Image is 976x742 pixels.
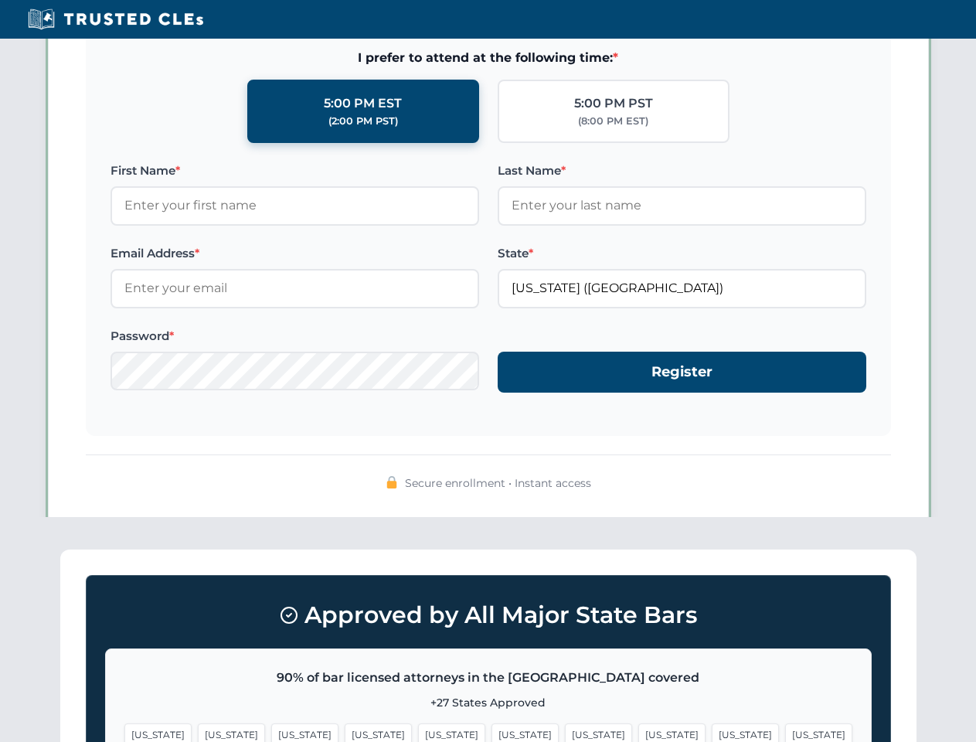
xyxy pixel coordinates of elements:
[574,94,653,114] div: 5:00 PM PST
[111,162,479,180] label: First Name
[124,694,852,711] p: +27 States Approved
[111,48,866,68] span: I prefer to attend at the following time:
[498,162,866,180] label: Last Name
[328,114,398,129] div: (2:00 PM PST)
[124,668,852,688] p: 90% of bar licensed attorneys in the [GEOGRAPHIC_DATA] covered
[498,352,866,393] button: Register
[111,327,479,345] label: Password
[498,244,866,263] label: State
[386,476,398,488] img: 🔒
[578,114,648,129] div: (8:00 PM EST)
[111,244,479,263] label: Email Address
[324,94,402,114] div: 5:00 PM EST
[23,8,208,31] img: Trusted CLEs
[405,475,591,492] span: Secure enrollment • Instant access
[105,594,872,636] h3: Approved by All Major State Bars
[111,186,479,225] input: Enter your first name
[498,186,866,225] input: Enter your last name
[498,269,866,308] input: Florida (FL)
[111,269,479,308] input: Enter your email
